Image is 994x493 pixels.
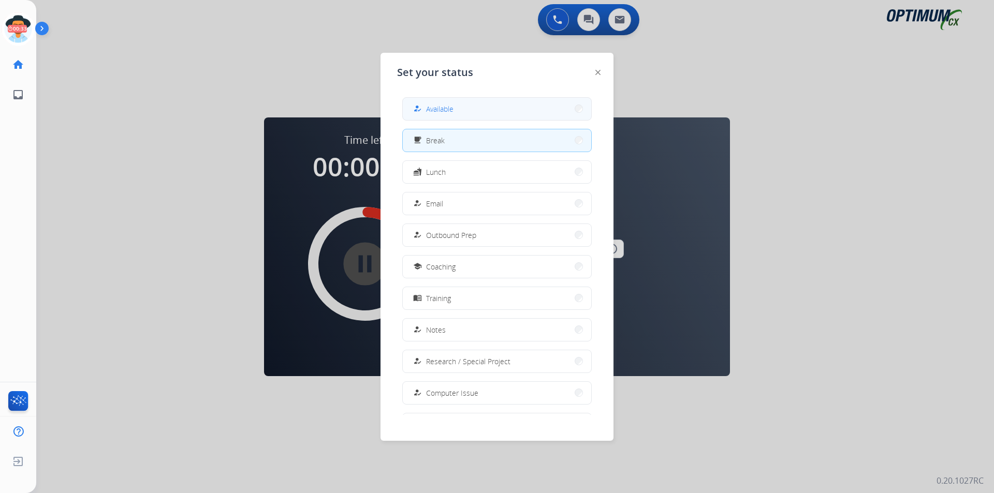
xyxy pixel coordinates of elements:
button: Computer Issue [403,382,591,404]
span: Lunch [426,167,446,177]
mat-icon: menu_book [413,294,422,303]
button: Email [403,192,591,215]
span: Notes [426,324,446,335]
mat-icon: how_to_reg [413,325,422,334]
button: Internet Issue [403,413,591,436]
button: Outbound Prep [403,224,591,246]
span: Available [426,103,454,114]
mat-icon: how_to_reg [413,357,422,366]
mat-icon: home [12,58,24,71]
span: Set your status [397,65,473,80]
img: close-button [595,70,601,75]
button: Available [403,98,591,120]
span: Break [426,135,445,146]
mat-icon: how_to_reg [413,389,422,397]
span: Computer Issue [426,387,478,398]
button: Research / Special Project [403,350,591,372]
span: Research / Special Project [426,356,510,367]
mat-icon: how_to_reg [413,231,422,240]
span: Coaching [426,261,456,272]
span: Outbound Prep [426,230,476,241]
span: Email [426,198,443,209]
button: Break [403,129,591,152]
button: Notes [403,319,591,341]
p: 0.20.1027RC [937,474,984,487]
mat-icon: free_breakfast [413,136,422,145]
button: Training [403,287,591,309]
mat-icon: fastfood [413,168,422,176]
mat-icon: school [413,262,422,271]
mat-icon: how_to_reg [413,199,422,208]
mat-icon: how_to_reg [413,104,422,113]
button: Lunch [403,161,591,183]
span: Training [426,293,451,304]
mat-icon: inbox [12,88,24,101]
button: Coaching [403,256,591,278]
